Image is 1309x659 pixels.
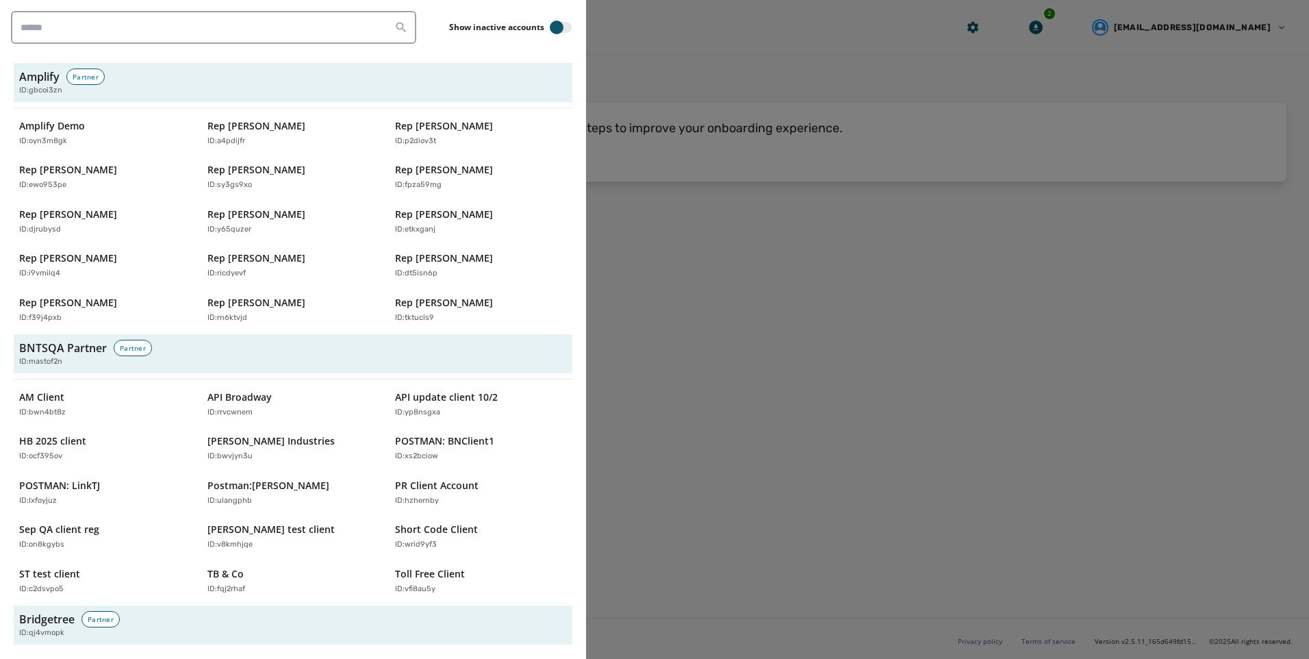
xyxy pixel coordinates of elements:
[202,429,385,468] button: [PERSON_NAME] IndustriesID:bwvjyn3u
[14,562,196,601] button: ST test clientID:c2dsvpo5
[395,208,493,221] p: Rep [PERSON_NAME]
[449,22,544,33] label: Show inactive accounts
[202,473,385,512] button: Postman:[PERSON_NAME]ID:ulangphb
[395,179,442,191] p: ID: fpza59mg
[395,296,493,310] p: Rep [PERSON_NAME]
[390,517,572,556] button: Short Code ClientID:wrid9yf3
[207,479,329,493] p: Postman:[PERSON_NAME]
[202,246,385,285] button: Rep [PERSON_NAME]ID:ricdyevf
[14,246,196,285] button: Rep [PERSON_NAME]ID:i9vmilq4
[202,385,385,424] button: API BroadwayID:rrvcwnem
[14,114,196,153] button: Amplify DemoID:oyn3m8gk
[14,290,196,329] button: Rep [PERSON_NAME]ID:f39j4pxb
[66,69,105,85] div: Partner
[202,114,385,153] button: Rep [PERSON_NAME]ID:a4pdijfr
[207,163,305,177] p: Rep [PERSON_NAME]
[19,479,100,493] p: POSTMAN: LinkTJ
[207,434,335,448] p: [PERSON_NAME] Industries
[395,251,493,265] p: Rep [PERSON_NAME]
[81,611,120,627] div: Partner
[14,63,572,102] button: AmplifyPartnerID:gbcoi3zn
[202,202,385,241] button: Rep [PERSON_NAME]ID:y65quzer
[14,429,196,468] button: HB 2025 clientID:ocf395ov
[19,163,117,177] p: Rep [PERSON_NAME]
[390,562,572,601] button: Toll Free ClientID:vfi8au5y
[207,312,247,324] p: ID: rn6ktvjd
[390,429,572,468] button: POSTMAN: BNClient1ID:xs2bciow
[390,385,572,424] button: API update client 10/2ID:yp8nsgxa
[207,390,272,404] p: API Broadway
[19,340,107,356] h3: BNTSQA Partner
[19,523,99,536] p: Sep QA client reg
[14,158,196,197] button: Rep [PERSON_NAME]ID:ewo953pe
[395,136,436,147] p: ID: p2diov3t
[19,584,64,595] p: ID: c2dsvpo5
[19,495,57,507] p: ID: lxfoyjuz
[207,495,252,507] p: ID: ulangphb
[390,290,572,329] button: Rep [PERSON_NAME]ID:tktucls9
[14,473,196,512] button: POSTMAN: LinkTJID:lxfoyjuz
[395,407,440,419] p: ID: yp8nsgxa
[207,539,253,551] p: ID: v8kmhjqe
[14,385,196,424] button: AM ClientID:bwn4bt8z
[395,495,439,507] p: ID: hzhernby
[395,390,498,404] p: API update client 10/2
[19,251,117,265] p: Rep [PERSON_NAME]
[395,523,478,536] p: Short Code Client
[19,451,62,462] p: ID: ocf395ov
[19,407,66,419] p: ID: bwn4bt8z
[395,312,434,324] p: ID: tktucls9
[207,208,305,221] p: Rep [PERSON_NAME]
[207,119,305,133] p: Rep [PERSON_NAME]
[390,202,572,241] button: Rep [PERSON_NAME]ID:etkxganj
[114,340,152,356] div: Partner
[395,434,494,448] p: POSTMAN: BNClient1
[19,85,62,97] span: ID: gbcoi3zn
[207,136,245,147] p: ID: a4pdijfr
[19,390,64,404] p: AM Client
[390,473,572,512] button: PR Client AccountID:hzhernby
[14,334,572,373] button: BNTSQA PartnerPartnerID:mastof2n
[202,290,385,329] button: Rep [PERSON_NAME]ID:rn6ktvjd
[202,517,385,556] button: [PERSON_NAME] test clientID:v8kmhjqe
[19,69,60,85] h3: Amplify
[207,567,244,581] p: TB & Co
[19,627,64,639] span: ID: qj4vmopk
[19,136,67,147] p: ID: oyn3m8gk
[19,356,62,368] span: ID: mastof2n
[395,584,435,595] p: ID: vfi8au5y
[395,119,493,133] p: Rep [PERSON_NAME]
[207,251,305,265] p: Rep [PERSON_NAME]
[207,407,253,419] p: ID: rrvcwnem
[19,539,64,551] p: ID: on8kgybs
[395,479,479,493] p: PR Client Account
[19,119,85,133] p: Amplify Demo
[202,158,385,197] button: Rep [PERSON_NAME]ID:sy3gs9xo
[19,179,66,191] p: ID: ewo953pe
[202,562,385,601] button: TB & CoID:fqj2rhaf
[390,114,572,153] button: Rep [PERSON_NAME]ID:p2diov3t
[395,451,438,462] p: ID: xs2bciow
[395,567,465,581] p: Toll Free Client
[207,268,246,279] p: ID: ricdyevf
[19,611,75,627] h3: Bridgetree
[19,296,117,310] p: Rep [PERSON_NAME]
[19,434,86,448] p: HB 2025 client
[207,296,305,310] p: Rep [PERSON_NAME]
[395,163,493,177] p: Rep [PERSON_NAME]
[207,179,252,191] p: ID: sy3gs9xo
[395,539,437,551] p: ID: wrid9yf3
[19,567,80,581] p: ST test client
[207,523,335,536] p: [PERSON_NAME] test client
[19,312,62,324] p: ID: f39j4pxb
[19,268,60,279] p: ID: i9vmilq4
[207,584,245,595] p: ID: fqj2rhaf
[390,246,572,285] button: Rep [PERSON_NAME]ID:dt5isn6p
[207,224,251,236] p: ID: y65quzer
[14,202,196,241] button: Rep [PERSON_NAME]ID:djrubysd
[14,606,572,645] button: BridgetreePartnerID:qj4vmopk
[395,224,435,236] p: ID: etkxganj
[14,517,196,556] button: Sep QA client regID:on8kgybs
[19,208,117,221] p: Rep [PERSON_NAME]
[207,451,253,462] p: ID: bwvjyn3u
